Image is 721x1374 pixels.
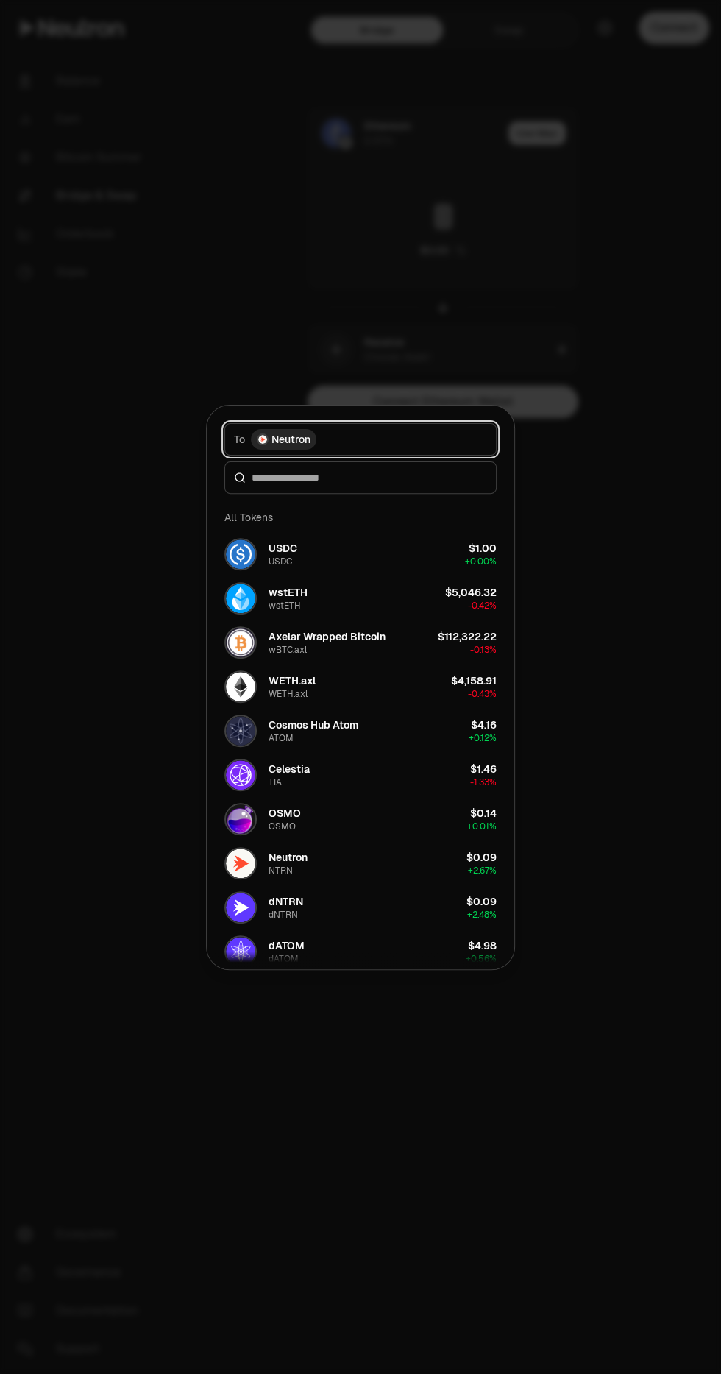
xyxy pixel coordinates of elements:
[469,732,497,744] span: + 0.12%
[226,628,255,657] img: wBTC.axl Logo
[269,850,308,865] div: Neutron
[269,909,298,921] div: dNTRN
[216,532,505,576] button: USDC LogoUSDCUSDC$1.00+0.00%
[216,576,505,620] button: wstETH LogowstETHwstETH$5,046.32-0.42%
[466,894,497,909] div: $0.09
[216,929,505,974] button: dATOM LogodATOMdATOM$4.98+0.56%
[466,953,497,965] span: + 0.56%
[269,762,310,776] div: Celestia
[470,644,497,656] span: -0.13%
[269,644,307,656] div: wBTC.axl
[216,665,505,709] button: WETH.axl LogoWETH.axlWETH.axl$4,158.91-0.43%
[226,716,255,746] img: ATOM Logo
[226,849,255,878] img: NTRN Logo
[216,709,505,753] button: ATOM LogoCosmos Hub AtomATOM$4.16+0.12%
[269,600,301,612] div: wstETH
[269,541,297,556] div: USDC
[465,556,497,567] span: + 0.00%
[226,539,255,569] img: USDC Logo
[269,894,303,909] div: dNTRN
[466,850,497,865] div: $0.09
[451,673,497,688] div: $4,158.91
[226,937,255,966] img: dATOM Logo
[468,600,497,612] span: -0.42%
[269,821,296,832] div: OSMO
[269,688,308,700] div: WETH.axl
[438,629,497,644] div: $112,322.22
[258,435,267,444] img: Neutron Logo
[216,753,505,797] button: TIA LogoCelestiaTIA$1.46-1.33%
[445,585,497,600] div: $5,046.32
[226,760,255,790] img: TIA Logo
[470,806,497,821] div: $0.14
[468,688,497,700] span: -0.43%
[470,762,497,776] div: $1.46
[470,776,497,788] span: -1.33%
[471,718,497,732] div: $4.16
[269,776,282,788] div: TIA
[216,841,505,885] button: NTRN LogoNeutronNTRN$0.09+2.67%
[234,432,245,447] span: To
[269,806,301,821] div: OSMO
[226,893,255,922] img: dNTRN Logo
[216,885,505,929] button: dNTRN LogodNTRNdNTRN$0.09+2.48%
[269,938,305,953] div: dATOM
[271,432,310,447] span: Neutron
[269,556,292,567] div: USDC
[269,718,358,732] div: Cosmos Hub Atom
[224,423,497,456] button: ToNeutron LogoNeutron
[216,797,505,841] button: OSMO LogoOSMOOSMO$0.14+0.01%
[468,865,497,877] span: + 2.67%
[467,821,497,832] span: + 0.01%
[216,503,505,532] div: All Tokens
[226,584,255,613] img: wstETH Logo
[226,672,255,701] img: WETH.axl Logo
[467,909,497,921] span: + 2.48%
[269,673,316,688] div: WETH.axl
[469,541,497,556] div: $1.00
[226,804,255,834] img: OSMO Logo
[269,585,308,600] div: wstETH
[216,620,505,665] button: wBTC.axl LogoAxelar Wrapped BitcoinwBTC.axl$112,322.22-0.13%
[269,865,293,877] div: NTRN
[269,732,294,744] div: ATOM
[269,629,386,644] div: Axelar Wrapped Bitcoin
[269,953,299,965] div: dATOM
[468,938,497,953] div: $4.98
